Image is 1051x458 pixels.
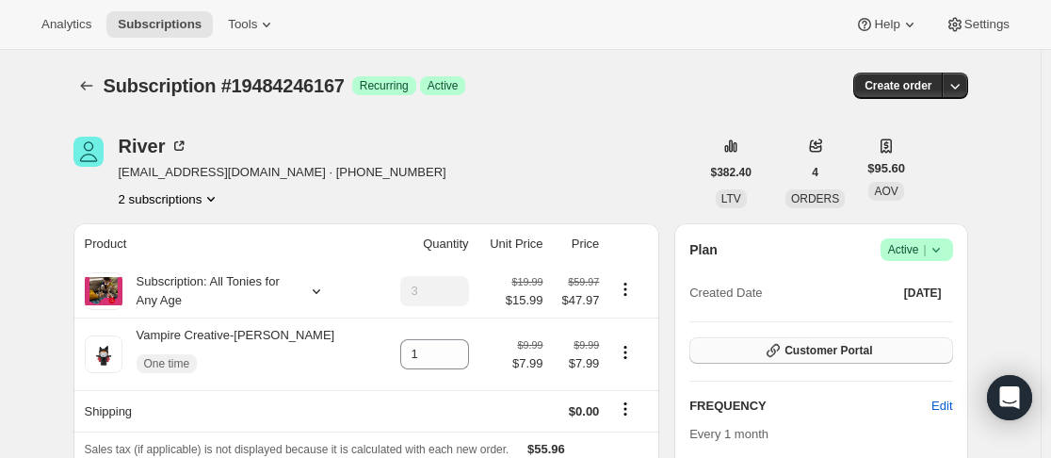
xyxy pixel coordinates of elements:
[574,339,599,351] small: $9.99
[517,339,542,351] small: $9.99
[721,192,741,205] span: LTV
[867,159,905,178] span: $95.60
[428,78,459,93] span: Active
[527,442,565,456] span: $55.96
[800,159,830,186] button: 4
[85,335,122,373] img: product img
[784,343,872,358] span: Customer Portal
[923,242,926,257] span: |
[119,189,221,208] button: Product actions
[711,165,752,180] span: $382.40
[506,291,543,310] span: $15.99
[381,223,474,265] th: Quantity
[228,17,257,32] span: Tools
[874,17,899,32] span: Help
[904,286,942,301] span: [DATE]
[791,192,839,205] span: ORDERS
[360,78,409,93] span: Recurring
[844,11,930,38] button: Help
[73,390,382,432] th: Shipping
[920,391,963,421] button: Edit
[610,399,640,419] button: Shipping actions
[689,284,762,303] span: Created Date
[30,11,103,38] button: Analytics
[555,354,600,373] span: $7.99
[217,11,287,38] button: Tools
[689,397,931,416] h2: FREQUENCY
[119,163,446,182] span: [EMAIL_ADDRESS][DOMAIN_NAME] · [PHONE_NUMBER]
[568,276,599,287] small: $59.97
[144,356,190,371] span: One time
[73,137,104,167] span: River null
[964,17,1010,32] span: Settings
[610,279,640,300] button: Product actions
[85,443,509,456] span: Sales tax (if applicable) is not displayed because it is calculated with each new order.
[475,223,549,265] th: Unit Price
[853,73,943,99] button: Create order
[41,17,91,32] span: Analytics
[549,223,606,265] th: Price
[865,78,931,93] span: Create order
[689,427,768,441] span: Every 1 month
[73,73,100,99] button: Subscriptions
[555,291,600,310] span: $47.97
[812,165,818,180] span: 4
[119,137,188,155] div: River
[689,337,952,364] button: Customer Portal
[934,11,1021,38] button: Settings
[931,397,952,416] span: Edit
[569,404,600,418] span: $0.00
[106,11,213,38] button: Subscriptions
[610,342,640,363] button: Product actions
[512,354,543,373] span: $7.99
[104,75,345,96] span: Subscription #19484246167
[874,185,897,198] span: AOV
[689,240,718,259] h2: Plan
[73,223,382,265] th: Product
[122,326,335,383] div: Vampire Creative-[PERSON_NAME]
[893,280,953,306] button: [DATE]
[511,276,542,287] small: $19.99
[987,375,1032,420] div: Open Intercom Messenger
[700,159,763,186] button: $382.40
[122,272,292,310] div: Subscription: All Tonies for Any Age
[888,240,946,259] span: Active
[118,17,202,32] span: Subscriptions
